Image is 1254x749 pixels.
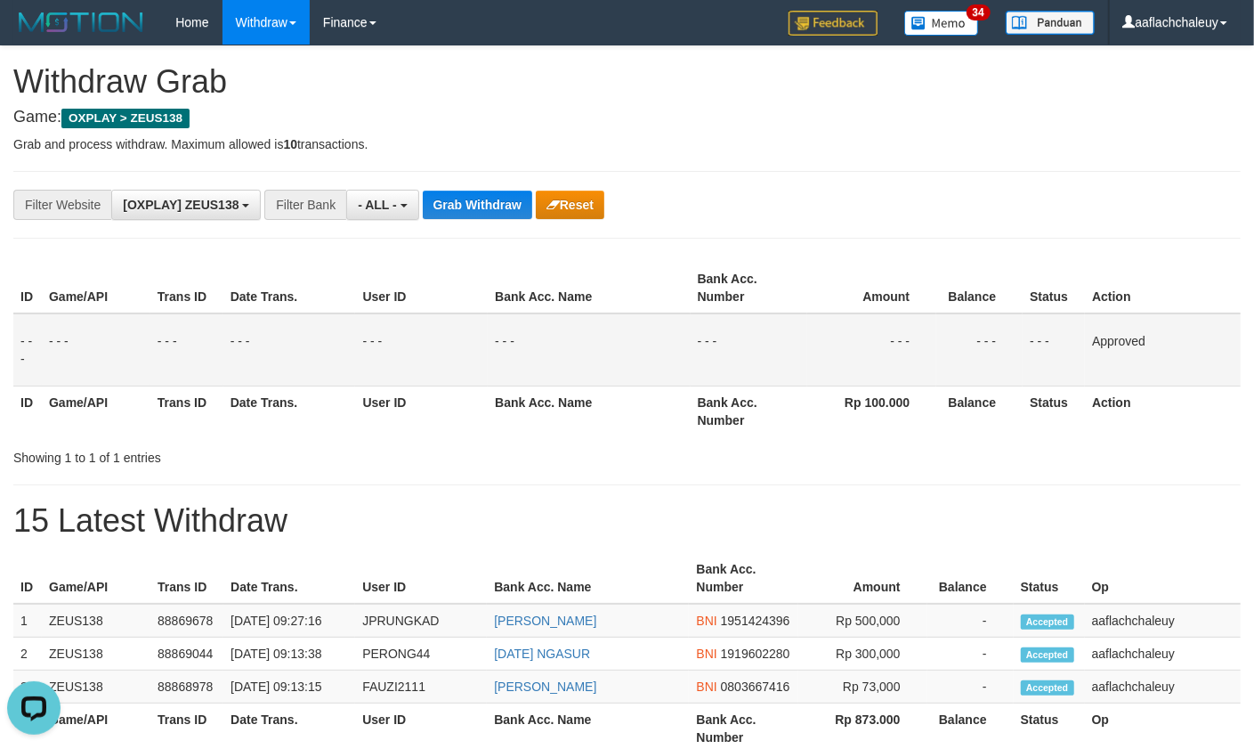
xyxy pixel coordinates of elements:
[13,553,42,604] th: ID
[1085,638,1241,671] td: aaflachchaleuy
[42,604,150,638] td: ZEUS138
[927,604,1014,638] td: -
[42,386,150,436] th: Game/API
[1085,604,1241,638] td: aaflachchaleuy
[13,190,111,220] div: Filter Website
[721,647,790,661] span: Copy 1919602280 to clipboard
[42,638,150,671] td: ZEUS138
[13,638,42,671] td: 2
[1085,313,1241,387] td: Approved
[355,553,487,604] th: User ID
[721,614,790,628] span: Copy 1951424396 to clipboard
[13,9,149,36] img: MOTION_logo.png
[13,135,1241,153] p: Grab and process withdraw. Maximum allowed is transactions.
[1014,553,1085,604] th: Status
[264,190,346,220] div: Filter Bank
[807,386,936,436] th: Rp 100.000
[13,109,1241,126] h4: Game:
[223,553,355,604] th: Date Trans.
[13,64,1241,100] h1: Withdraw Grab
[223,313,356,387] td: - - -
[223,386,356,436] th: Date Trans.
[13,604,42,638] td: 1
[936,313,1023,387] td: - - -
[494,647,590,661] a: [DATE] NGASUR
[798,671,927,704] td: Rp 73,000
[223,638,355,671] td: [DATE] 09:13:38
[487,553,689,604] th: Bank Acc. Name
[696,647,716,661] span: BNI
[494,680,596,694] a: [PERSON_NAME]
[223,263,356,313] th: Date Trans.
[150,263,223,313] th: Trans ID
[936,386,1023,436] th: Balance
[1021,615,1074,630] span: Accepted
[355,638,487,671] td: PERONG44
[696,614,716,628] span: BNI
[150,604,223,638] td: 88869678
[1085,386,1241,436] th: Action
[223,604,355,638] td: [DATE] 09:27:16
[691,386,808,436] th: Bank Acc. Number
[150,313,223,387] td: - - -
[721,680,790,694] span: Copy 0803667416 to clipboard
[355,671,487,704] td: FAUZI2111
[346,190,418,220] button: - ALL -
[111,190,261,220] button: [OXPLAY] ZEUS138
[1023,313,1085,387] td: - - -
[488,263,690,313] th: Bank Acc. Name
[696,680,716,694] span: BNI
[536,191,604,219] button: Reset
[904,11,979,36] img: Button%20Memo.svg
[42,263,150,313] th: Game/API
[807,313,936,387] td: - - -
[355,604,487,638] td: JPRUNGKAD
[150,553,223,604] th: Trans ID
[223,671,355,704] td: [DATE] 09:13:15
[798,553,927,604] th: Amount
[927,553,1014,604] th: Balance
[150,638,223,671] td: 88869044
[967,4,991,20] span: 34
[1023,386,1085,436] th: Status
[488,313,690,387] td: - - -
[1006,11,1095,35] img: panduan.png
[1085,553,1241,604] th: Op
[13,442,509,467] div: Showing 1 to 1 of 1 entries
[691,263,808,313] th: Bank Acc. Number
[807,263,936,313] th: Amount
[13,313,42,387] td: - - -
[355,313,488,387] td: - - -
[13,671,42,704] td: 3
[150,671,223,704] td: 88868978
[42,671,150,704] td: ZEUS138
[123,198,239,212] span: [OXPLAY] ZEUS138
[355,263,488,313] th: User ID
[13,503,1241,539] h1: 15 Latest Withdraw
[689,553,797,604] th: Bank Acc. Number
[13,386,42,436] th: ID
[488,386,690,436] th: Bank Acc. Name
[1085,263,1241,313] th: Action
[927,671,1014,704] td: -
[1085,671,1241,704] td: aaflachchaleuy
[61,109,190,128] span: OXPLAY > ZEUS138
[283,137,297,151] strong: 10
[1021,680,1074,696] span: Accepted
[798,604,927,638] td: Rp 500,000
[358,198,397,212] span: - ALL -
[42,553,150,604] th: Game/API
[7,7,61,61] button: Open LiveChat chat widget
[494,614,596,628] a: [PERSON_NAME]
[13,263,42,313] th: ID
[798,638,927,671] td: Rp 300,000
[1021,647,1074,663] span: Accepted
[355,386,488,436] th: User ID
[423,191,532,219] button: Grab Withdraw
[936,263,1023,313] th: Balance
[150,386,223,436] th: Trans ID
[691,313,808,387] td: - - -
[1023,263,1085,313] th: Status
[927,638,1014,671] td: -
[42,313,150,387] td: - - -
